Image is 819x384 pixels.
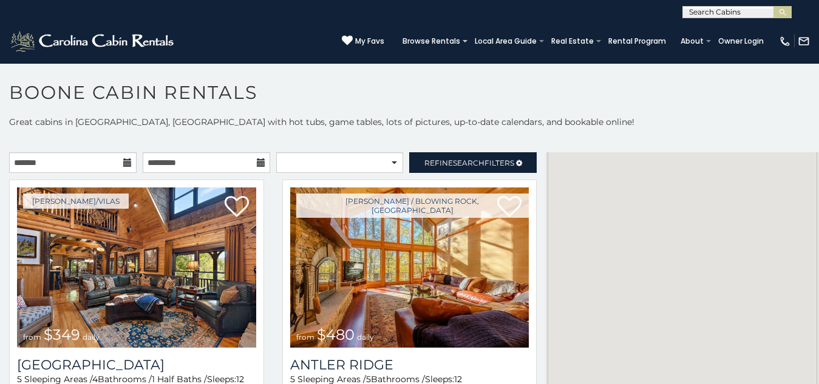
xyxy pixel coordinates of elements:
img: 1714397585_thumbnail.jpeg [290,187,529,348]
a: Browse Rentals [396,33,466,50]
span: daily [357,332,374,342]
img: mail-regular-white.png [798,35,810,47]
a: RefineSearchFilters [409,152,537,173]
h3: Diamond Creek Lodge [17,357,256,373]
a: [PERSON_NAME]/Vilas [23,194,129,209]
span: $480 [317,326,355,343]
a: My Favs [342,35,384,47]
img: phone-regular-white.png [779,35,791,47]
span: Search [453,158,484,167]
span: from [23,332,41,342]
img: 1714398500_thumbnail.jpeg [17,187,256,348]
a: from $349 daily [17,187,256,348]
a: [PERSON_NAME] / Blowing Rock, [GEOGRAPHIC_DATA] [296,194,529,218]
a: Add to favorites [225,195,249,220]
a: Rental Program [602,33,672,50]
a: Owner Login [712,33,770,50]
a: About [675,33,710,50]
a: Real Estate [545,33,600,50]
a: Local Area Guide [469,33,543,50]
span: $349 [44,326,80,343]
span: daily [83,332,100,342]
a: Antler Ridge [290,357,529,373]
a: from $480 daily [290,187,529,348]
img: White-1-2.png [9,29,177,53]
span: My Favs [355,36,384,47]
a: [GEOGRAPHIC_DATA] [17,357,256,373]
span: Refine Filters [424,158,514,167]
span: from [296,332,314,342]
